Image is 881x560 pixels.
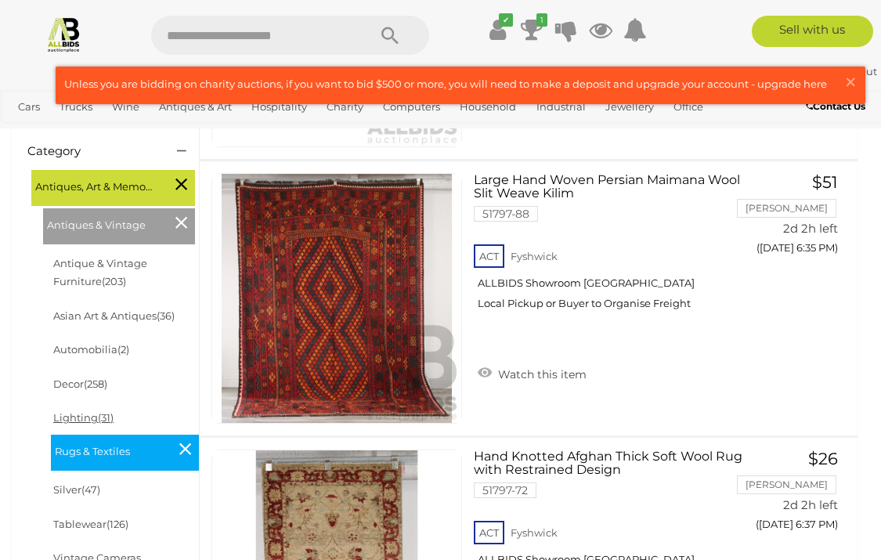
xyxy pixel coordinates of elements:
[843,67,858,97] span: ×
[499,13,513,27] i: ✔
[63,120,187,146] a: [GEOGRAPHIC_DATA]
[737,199,836,218] li: [PERSON_NAME]
[53,257,147,287] a: Antique & Vintage Furniture(203)
[806,100,865,112] b: Contact Us
[530,94,592,120] a: Industrial
[12,94,46,120] a: Cars
[806,98,869,115] a: Contact Us
[55,439,172,461] span: Rugs & Textiles
[599,94,660,120] a: Jewellery
[53,309,175,322] a: Asian Art & Antiques(36)
[53,518,128,530] a: Tablewear(126)
[27,145,153,158] h4: Category
[808,449,838,468] span: $26
[106,94,146,120] a: Wine
[53,343,129,356] a: Automobilia(2)
[520,16,543,44] a: 1
[107,518,128,530] span: (126)
[832,65,877,78] a: Sign Out
[377,94,446,120] a: Computers
[826,65,829,78] span: |
[486,16,509,44] a: ✔
[53,94,99,120] a: Trucks
[723,65,826,78] a: [PERSON_NAME]
[81,483,100,496] span: (47)
[117,343,129,356] span: (2)
[98,411,114,424] span: (31)
[35,174,153,196] span: Antiques, Art & Memorabilia
[494,367,587,381] span: Watch this item
[84,378,107,390] span: (258)
[667,94,709,120] a: Office
[53,411,114,424] a: Lighting(31)
[760,450,842,540] a: $26 [PERSON_NAME] 2d 2h left ([DATE] 6:37 PM)
[474,361,590,385] a: Watch this item
[320,94,370,120] a: Charity
[453,94,522,120] a: Household
[53,378,107,390] a: Decor(258)
[536,13,547,27] i: 1
[53,483,100,496] a: Silver(47)
[45,16,82,52] img: Allbids.com.au
[486,173,736,322] a: Large Hand Woven Persian Maimana Wool Slit Weave Kilim 51797-88 ACT Fyshwick ALLBIDS Showroom [GE...
[245,94,313,120] a: Hospitality
[12,120,56,146] a: Sports
[812,172,838,192] span: $51
[351,16,429,55] button: Search
[153,94,238,120] a: Antiques & Art
[102,275,126,287] span: (203)
[737,475,836,494] li: [PERSON_NAME]
[752,16,873,47] a: Sell with us
[723,65,824,78] strong: [PERSON_NAME]
[760,173,842,263] a: $51 [PERSON_NAME] 2d 2h left ([DATE] 6:35 PM)
[47,212,164,234] span: Antiques & Vintage
[157,309,175,322] span: (36)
